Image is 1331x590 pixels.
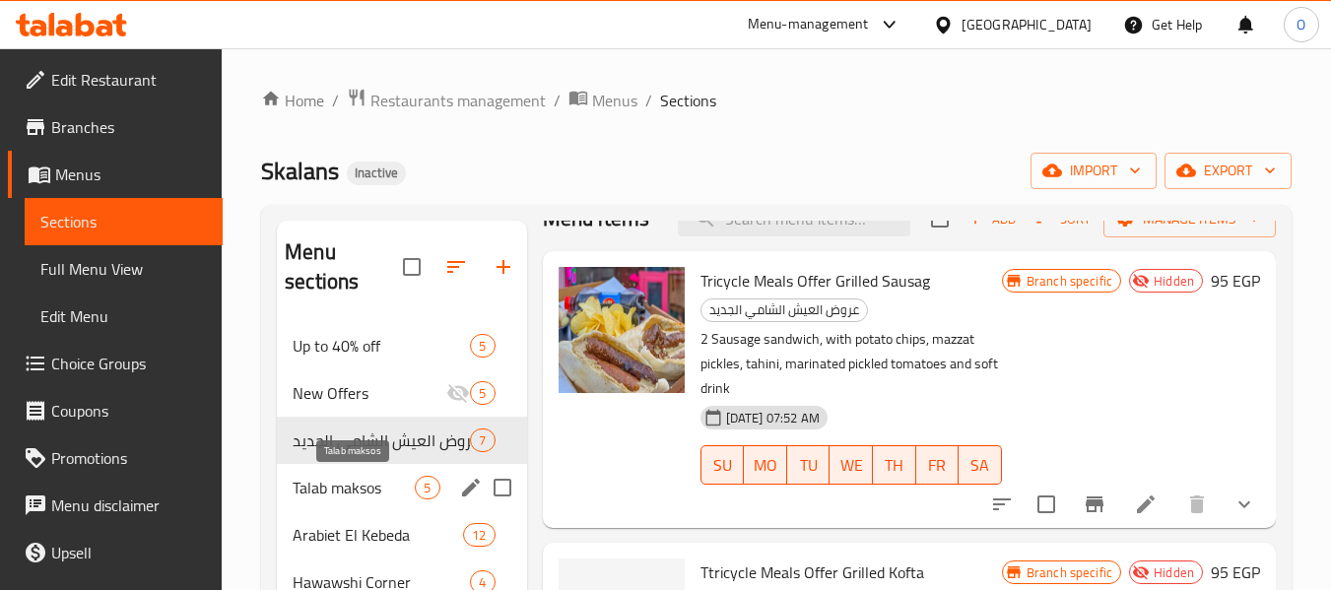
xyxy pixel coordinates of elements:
[470,428,495,452] div: items
[559,267,685,393] img: Tricycle Meals Offer Grilled Sausag
[8,482,223,529] a: Menu disclaimer
[554,89,561,112] li: /
[1146,272,1202,291] span: Hidden
[701,298,867,321] span: عروض العيش الشامي الجديد
[700,557,924,587] span: Ttricycle Meals Offer Grilled Kofta
[1046,159,1141,183] span: import
[293,334,470,358] span: Up to 40% off
[1026,484,1067,525] span: Select to update
[978,481,1026,528] button: sort-choices
[25,198,223,245] a: Sections
[40,304,207,328] span: Edit Menu
[55,163,207,186] span: Menus
[795,451,823,480] span: TU
[645,89,652,112] li: /
[1119,207,1260,231] span: Manage items
[881,451,908,480] span: TH
[709,451,737,480] span: SU
[415,476,439,499] div: items
[470,334,495,358] div: items
[293,523,463,547] span: Arabiet El Kebeda
[700,266,930,295] span: Tricycle Meals Offer Grilled Sausag
[1134,492,1158,516] a: Edit menu item
[51,493,207,517] span: Menu disclaimer
[456,473,486,502] button: edit
[1019,272,1120,291] span: Branch specific
[277,417,526,464] div: عروض العيش الشامي الجديد7
[51,399,207,423] span: Coupons
[1146,563,1202,582] span: Hidden
[1211,267,1260,295] h6: 95 EGP
[261,88,1292,113] nav: breadcrumb
[25,293,223,340] a: Edit Menu
[543,204,650,233] h2: Menu items
[293,428,470,452] span: عروض العيش الشامي الجديد
[332,89,339,112] li: /
[1297,14,1305,35] span: O
[471,337,494,356] span: 5
[261,149,339,193] span: Skalans
[1232,492,1256,516] svg: Show Choices
[1071,481,1118,528] button: Branch-specific-item
[660,89,716,112] span: Sections
[51,115,207,139] span: Branches
[592,89,637,112] span: Menus
[8,340,223,387] a: Choice Groups
[470,381,495,405] div: items
[40,210,207,233] span: Sections
[293,476,415,499] span: Talab maksos
[962,14,1092,35] div: [GEOGRAPHIC_DATA]
[8,56,223,103] a: Edit Restaurant
[347,162,406,185] div: Inactive
[830,445,873,485] button: WE
[370,89,546,112] span: Restaurants management
[51,446,207,470] span: Promotions
[8,387,223,434] a: Coupons
[1019,563,1120,582] span: Branch specific
[1173,481,1221,528] button: delete
[463,523,495,547] div: items
[787,445,831,485] button: TU
[718,409,828,427] span: [DATE] 07:52 AM
[293,381,446,405] span: New Offers
[752,451,779,480] span: MO
[51,352,207,375] span: Choice Groups
[568,88,637,113] a: Menus
[261,89,324,112] a: Home
[277,511,526,558] div: Arabiet El Kebeda12
[837,451,865,480] span: WE
[277,464,526,511] div: Talab maksos5edit
[916,445,960,485] button: FR
[1221,481,1268,528] button: show more
[959,445,1002,485] button: SA
[51,541,207,564] span: Upsell
[277,322,526,369] div: Up to 40% off5
[8,529,223,576] a: Upsell
[25,245,223,293] a: Full Menu View
[480,243,527,291] button: Add section
[347,164,406,181] span: Inactive
[700,445,745,485] button: SU
[285,237,402,296] h2: Menu sections
[471,384,494,403] span: 5
[347,88,546,113] a: Restaurants management
[700,298,868,322] div: عروض العيش الشامي الجديد
[924,451,952,480] span: FR
[700,327,1002,401] p: 2 Sausage sandwich, with potato chips, mazzat pickles, tahini, marinated pickled tomatoes and sof...
[744,445,787,485] button: MO
[51,68,207,92] span: Edit Restaurant
[446,381,470,405] svg: Inactive section
[277,369,526,417] div: New Offers5
[1031,153,1157,189] button: import
[966,451,994,480] span: SA
[416,479,438,497] span: 5
[464,526,494,545] span: 12
[8,151,223,198] a: Menus
[1165,153,1292,189] button: export
[433,243,480,291] span: Sort sections
[873,445,916,485] button: TH
[1211,558,1260,586] h6: 95 EGP
[471,431,494,450] span: 7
